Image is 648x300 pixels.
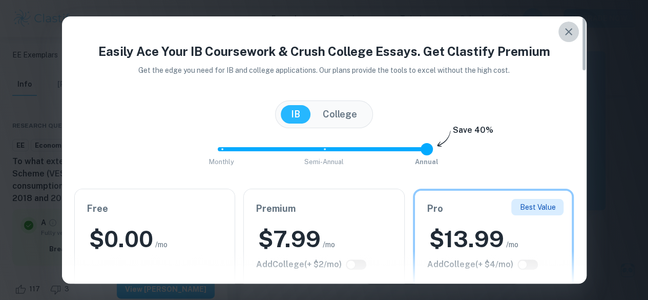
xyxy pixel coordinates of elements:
[89,224,153,254] h2: $ 0.00
[87,202,223,216] h6: Free
[258,224,321,254] h2: $ 7.99
[74,42,574,61] h4: Easily Ace Your IB Coursework & Crush College Essays. Get Clastify Premium
[429,224,504,254] h2: $ 13.99
[415,158,438,166] span: Annual
[281,105,310,124] button: IB
[304,158,344,166] span: Semi-Annual
[437,130,451,148] img: subscription-arrow.svg
[155,239,168,250] span: /mo
[427,202,560,216] h6: Pro
[323,239,335,250] span: /mo
[209,158,234,166] span: Monthly
[519,202,555,213] p: Best Value
[312,105,367,124] button: College
[256,202,392,216] h6: Premium
[453,124,493,142] h6: Save 40%
[124,65,524,76] p: Get the edge you need for IB and college applications. Our plans provide the tools to excel witho...
[506,239,518,250] span: /mo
